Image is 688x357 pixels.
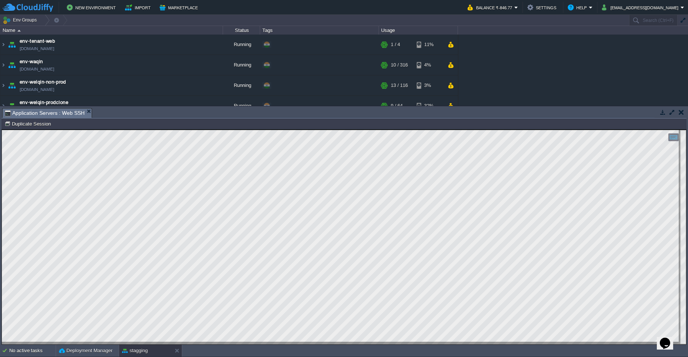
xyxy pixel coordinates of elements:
a: env-welqin-non-prod [20,78,66,86]
div: 1 / 4 [391,35,400,55]
img: AMDAwAAAACH5BAEAAAAALAAAAAABAAEAAAICRAEAOw== [7,35,17,55]
img: AMDAwAAAACH5BAEAAAAALAAAAAABAAEAAAICRAEAOw== [7,75,17,95]
div: 10 / 316 [391,55,408,75]
img: AMDAwAAAACH5BAEAAAAALAAAAAABAAEAAAICRAEAOw== [0,75,6,95]
img: AMDAwAAAACH5BAEAAAAALAAAAAABAAEAAAICRAEAOw== [0,96,6,116]
div: 3% [417,75,441,95]
div: Status [223,26,260,35]
button: Help [568,3,589,12]
div: 32% [417,96,441,116]
div: 13 / 116 [391,75,408,95]
div: Running [223,75,260,95]
button: New Environment [67,3,118,12]
iframe: chat widget [657,327,681,350]
img: CloudJiffy [3,3,53,12]
a: [DOMAIN_NAME] [20,86,54,93]
button: Import [125,3,153,12]
span: Application Servers : Web SSH [5,108,85,118]
button: Duplicate Session [4,120,53,127]
div: 11% [417,35,441,55]
button: [EMAIL_ADDRESS][DOMAIN_NAME] [602,3,681,12]
img: AMDAwAAAACH5BAEAAAAALAAAAAABAAEAAAICRAEAOw== [0,55,6,75]
button: stagging [122,347,148,354]
div: No active tasks [9,345,56,357]
a: env-welqin-prodclone [20,99,68,106]
a: env-tenant-web [20,38,55,45]
button: Deployment Manager [59,347,112,354]
a: [DOMAIN_NAME] [20,65,54,73]
button: Balance ₹-846.77 [468,3,514,12]
div: Name [1,26,223,35]
div: 9 / 64 [391,96,403,116]
img: AMDAwAAAACH5BAEAAAAALAAAAAABAAEAAAICRAEAOw== [7,96,17,116]
div: Tags [261,26,379,35]
img: AMDAwAAAACH5BAEAAAAALAAAAAABAAEAAAICRAEAOw== [0,35,6,55]
div: Usage [379,26,458,35]
a: env-waqin [20,58,43,65]
button: Env Groups [3,15,39,25]
a: [DOMAIN_NAME] [20,45,54,52]
div: Running [223,96,260,116]
div: Running [223,55,260,75]
div: Running [223,35,260,55]
button: Settings [527,3,558,12]
div: 4% [417,55,441,75]
img: AMDAwAAAACH5BAEAAAAALAAAAAABAAEAAAICRAEAOw== [7,55,17,75]
button: Marketplace [160,3,200,12]
img: AMDAwAAAACH5BAEAAAAALAAAAAABAAEAAAICRAEAOw== [17,30,21,32]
